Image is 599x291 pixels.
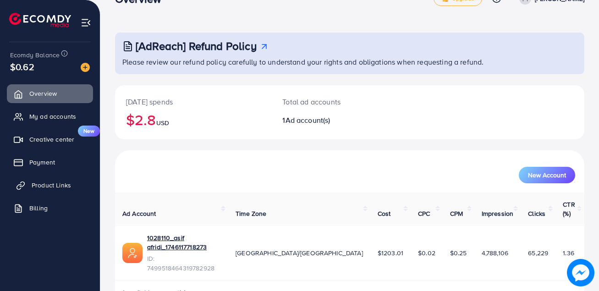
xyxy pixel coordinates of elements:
[482,209,514,218] span: Impression
[136,39,257,53] h3: [AdReach] Refund Policy
[29,203,48,213] span: Billing
[9,13,71,27] img: logo
[418,248,435,258] span: $0.02
[450,209,463,218] span: CPM
[29,135,74,144] span: Creative center
[7,130,93,148] a: Creative centerNew
[7,107,93,126] a: My ad accounts
[32,181,71,190] span: Product Links
[567,259,594,286] img: image
[147,233,221,252] a: 1028110_asif afridi_1746117718273
[29,158,55,167] span: Payment
[528,209,545,218] span: Clicks
[29,89,57,98] span: Overview
[7,153,93,171] a: Payment
[10,50,60,60] span: Ecomdy Balance
[378,248,403,258] span: $1203.01
[528,172,566,178] span: New Account
[482,248,508,258] span: 4,788,106
[29,112,76,121] span: My ad accounts
[7,176,93,194] a: Product Links
[122,56,579,67] p: Please review our refund policy carefully to understand your rights and obligations when requesti...
[282,116,378,125] h2: 1
[236,209,266,218] span: Time Zone
[81,63,90,72] img: image
[528,248,548,258] span: 65,229
[81,17,91,28] img: menu
[282,96,378,107] p: Total ad accounts
[7,199,93,217] a: Billing
[563,248,574,258] span: 1.36
[519,167,575,183] button: New Account
[147,254,221,273] span: ID: 7499518464319782928
[236,248,363,258] span: [GEOGRAPHIC_DATA]/[GEOGRAPHIC_DATA]
[418,209,430,218] span: CPC
[126,96,260,107] p: [DATE] spends
[378,209,391,218] span: Cost
[7,84,93,103] a: Overview
[10,60,34,73] span: $0.62
[122,243,143,263] img: ic-ads-acc.e4c84228.svg
[122,209,156,218] span: Ad Account
[156,118,169,127] span: USD
[286,115,330,125] span: Ad account(s)
[563,200,575,218] span: CTR (%)
[78,126,100,137] span: New
[450,248,467,258] span: $0.25
[126,111,260,128] h2: $2.8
